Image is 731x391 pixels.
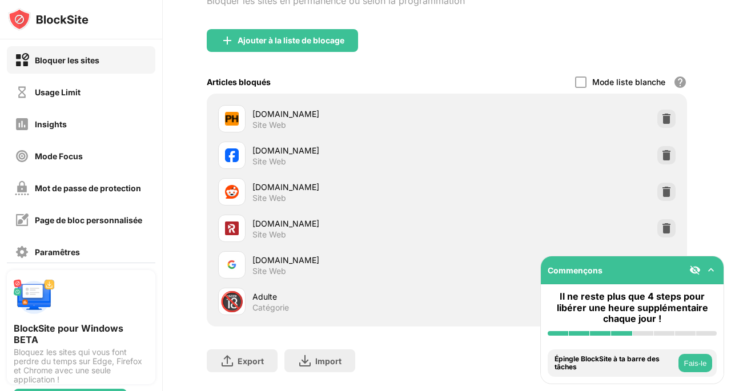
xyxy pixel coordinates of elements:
[252,217,447,229] div: [DOMAIN_NAME]
[35,119,67,129] div: Insights
[252,254,447,266] div: [DOMAIN_NAME]
[225,221,239,235] img: favicons
[252,144,447,156] div: [DOMAIN_NAME]
[252,266,286,276] div: Site Web
[678,354,712,372] button: Fais-le
[705,264,717,276] img: omni-setup-toggle.svg
[35,215,142,225] div: Page de bloc personnalisée
[548,265,603,275] div: Commençons
[225,258,239,272] img: favicons
[35,151,83,161] div: Mode Focus
[15,245,29,259] img: settings-off.svg
[35,183,141,193] div: Mot de passe de protection
[8,8,89,31] img: logo-blocksite.svg
[252,120,286,130] div: Site Web
[15,85,29,99] img: time-usage-off.svg
[14,277,55,318] img: push-desktop.svg
[15,149,29,163] img: focus-off.svg
[15,181,29,195] img: password-protection-off.svg
[689,264,701,276] img: eye-not-visible.svg
[252,229,286,240] div: Site Web
[252,181,447,193] div: [DOMAIN_NAME]
[225,185,239,199] img: favicons
[207,77,271,87] div: Articles bloqués
[252,193,286,203] div: Site Web
[555,355,676,372] div: Épingle BlockSite à ta barre des tâches
[225,112,239,126] img: favicons
[35,247,80,257] div: Paramêtres
[220,290,244,313] div: 🔞
[252,156,286,167] div: Site Web
[14,323,148,345] div: BlockSite pour Windows BETA
[252,303,289,313] div: Catégorie
[238,36,344,45] div: Ajouter à la liste de blocage
[15,117,29,131] img: insights-off.svg
[238,356,264,366] div: Export
[252,291,447,303] div: Adulte
[14,348,148,384] div: Bloquez les sites qui vous font perdre du temps sur Edge, Firefox et Chrome avec une seule applic...
[315,356,342,366] div: Import
[592,77,665,87] div: Mode liste blanche
[35,55,99,65] div: Bloquer les sites
[225,148,239,162] img: favicons
[252,108,447,120] div: [DOMAIN_NAME]
[15,53,29,67] img: block-on.svg
[35,87,81,97] div: Usage Limit
[15,213,29,227] img: customize-block-page-off.svg
[548,291,717,324] div: Il ne reste plus que 4 steps pour libérer une heure supplémentaire chaque jour !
